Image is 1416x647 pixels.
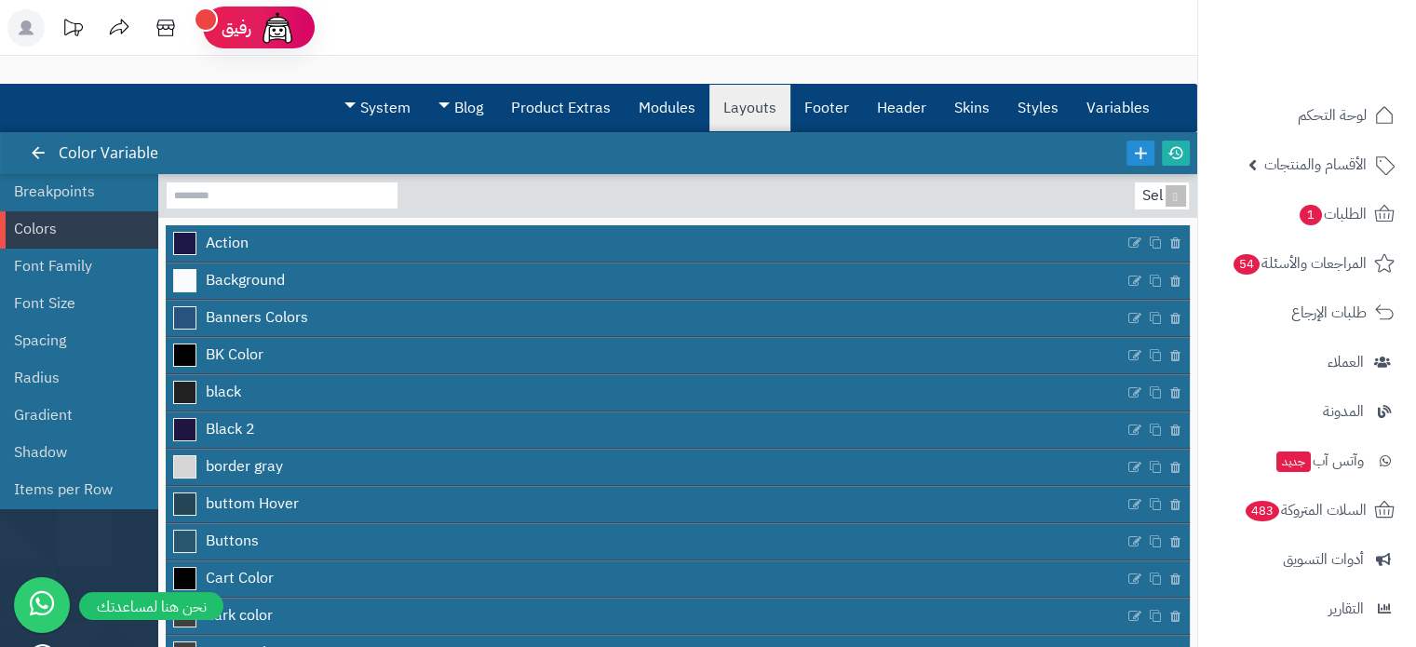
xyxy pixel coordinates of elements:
[166,263,1125,299] a: Background
[1300,205,1322,225] span: 1
[14,471,130,508] a: Items per Row
[14,248,130,285] a: Font Family
[206,605,273,627] span: dark color
[940,85,1004,131] a: Skins
[330,85,425,131] a: System
[1209,290,1405,335] a: طلبات الإرجاع
[1246,501,1279,521] span: 483
[425,85,497,131] a: Blog
[166,412,1125,448] a: Black 2
[1323,398,1364,425] span: المدونة
[1244,497,1367,523] span: السلات المتروكة
[1298,102,1367,128] span: لوحة التحكم
[709,85,790,131] a: Layouts
[1298,201,1367,227] span: الطلبات
[1328,596,1364,622] span: التقارير
[206,344,263,366] span: BK Color
[49,9,96,51] a: تحديثات المنصة
[1209,93,1405,138] a: لوحة التحكم
[34,132,177,174] div: Color Variable
[1209,192,1405,236] a: الطلبات1
[206,382,241,403] span: black
[259,9,296,47] img: ai-face.png
[166,524,1125,559] a: Buttons
[166,301,1125,336] a: Banners Colors
[1209,389,1405,434] a: المدونة
[14,434,130,471] a: Shadow
[625,85,709,131] a: Modules
[222,17,251,39] span: رفيق
[863,85,940,131] a: Header
[14,397,130,434] a: Gradient
[166,338,1125,373] a: BK Color
[14,285,130,322] a: Font Size
[14,210,130,248] a: Colors
[1276,452,1311,472] span: جديد
[1209,586,1405,631] a: التقارير
[166,561,1125,597] a: Cart Color
[14,359,130,397] a: Radius
[206,568,274,589] span: Cart Color
[1209,241,1405,286] a: المراجعات والأسئلة54
[206,493,299,515] span: buttom Hover
[206,456,283,478] span: border gray
[1004,85,1072,131] a: Styles
[206,531,259,552] span: Buttons
[1232,250,1367,276] span: المراجعات والأسئلة
[790,85,863,131] a: Footer
[166,487,1125,522] a: buttom Hover
[1135,182,1185,209] div: Select...
[1072,85,1164,131] a: Variables
[1209,537,1405,582] a: أدوات التسويق
[1209,340,1405,384] a: العملاء
[1291,300,1367,326] span: طلبات الإرجاع
[206,419,255,440] span: Black 2
[206,270,285,291] span: Background
[14,173,130,210] a: Breakpoints
[1234,254,1260,275] span: 54
[166,225,1125,261] a: Action
[14,322,130,359] a: Spacing
[1328,349,1364,375] span: العملاء
[166,450,1125,485] a: border gray
[1264,152,1367,178] span: الأقسام والمنتجات
[166,599,1125,634] a: dark color
[1274,448,1364,474] span: وآتس آب
[1283,546,1364,573] span: أدوات التسويق
[166,375,1125,411] a: black
[1209,488,1405,532] a: السلات المتروكة483
[497,85,625,131] a: Product Extras
[206,233,249,254] span: Action
[206,307,308,329] span: Banners Colors
[1209,438,1405,483] a: وآتس آبجديد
